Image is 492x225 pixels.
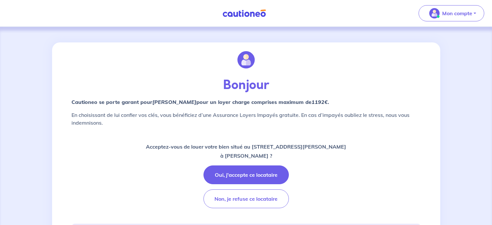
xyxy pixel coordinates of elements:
p: Bonjour [71,77,421,93]
img: illu_account_valid_menu.svg [429,8,440,18]
em: 1192€ [312,99,328,105]
button: illu_account_valid_menu.svgMon compte [419,5,484,21]
p: Acceptez-vous de louer votre bien situé au [STREET_ADDRESS][PERSON_NAME] à [PERSON_NAME] ? [146,142,346,160]
button: Non, je refuse ce locataire [203,189,289,208]
img: Cautioneo [220,9,268,17]
strong: Cautioneo se porte garant pour pour un loyer charge comprises maximum de . [71,99,329,105]
p: En choisissant de lui confier vos clés, vous bénéficiez d’une Assurance Loyers Impayés gratuite. ... [71,111,421,127]
p: Mon compte [442,9,472,17]
img: illu_account.svg [237,51,255,69]
em: [PERSON_NAME] [152,99,196,105]
button: Oui, j'accepte ce locataire [203,165,289,184]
